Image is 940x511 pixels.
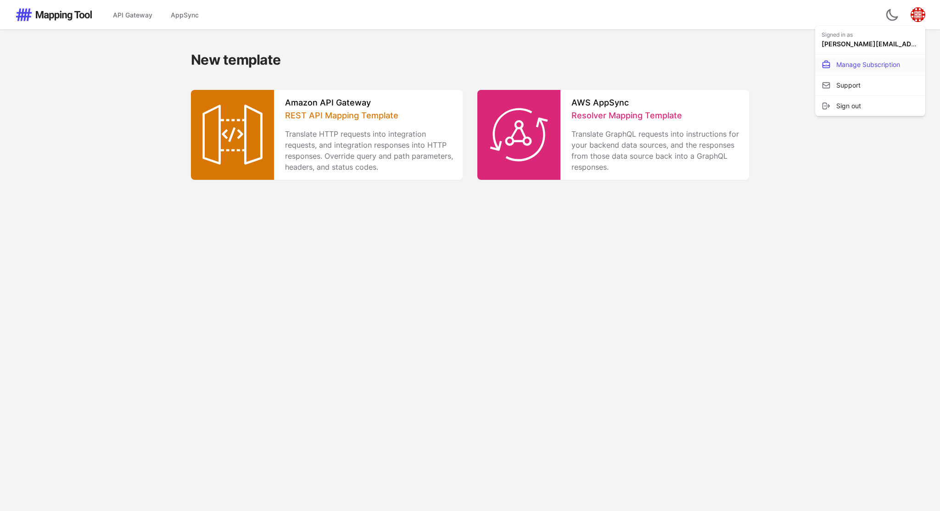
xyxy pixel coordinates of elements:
[285,97,455,108] h3: Amazon API Gateway
[815,78,925,93] a: Support
[191,51,749,68] h2: New template
[477,90,749,180] a: AWS AppSyncResolver Mapping TemplateTranslate GraphQL requests into instructions for your backend...
[285,110,398,121] span: REST API Mapping Template
[822,31,919,39] span: Signed in as
[815,99,925,113] a: Sign out
[191,90,463,180] a: Amazon API GatewayREST API Mapping TemplateTranslate HTTP requests into integration requests, and...
[571,97,742,108] h3: AWS AppSync
[571,128,742,172] p: Translate GraphQL requests into instructions for your backend data sources, and the responses fro...
[285,128,455,172] p: Translate HTTP requests into integration requests, and integration responses into HTTP responses....
[911,7,925,22] img: Gravatar for ken@cherasaro.com
[571,110,682,121] span: Resolver Mapping Template
[815,57,925,72] a: Manage Subscription
[15,7,93,22] img: Mapping Tool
